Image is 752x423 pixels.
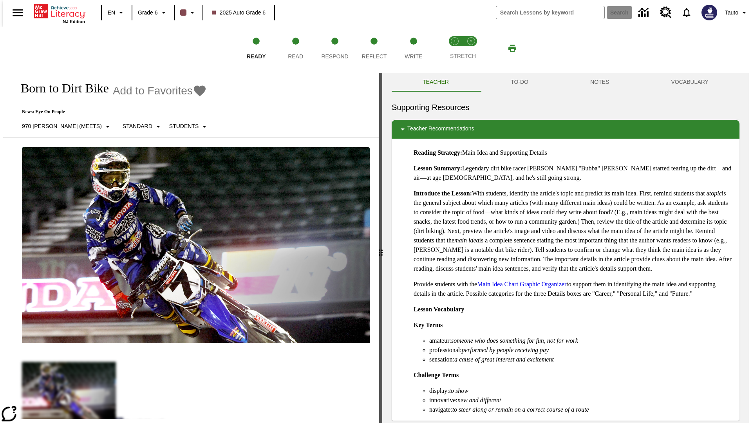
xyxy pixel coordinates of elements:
button: Language: EN, Select a language [104,5,129,20]
em: new and different [457,397,501,403]
strong: Lesson Vocabulary [414,306,464,313]
button: Open side menu [6,1,29,24]
p: Main Idea and Supporting Details [414,148,733,157]
li: display: [429,386,733,396]
li: amateur: [429,336,733,345]
button: Select Student [166,119,212,134]
button: NOTES [559,73,640,92]
p: With students, identify the article's topic and predict its main idea. First, remind students tha... [414,189,733,273]
h1: Born to Dirt Bike [13,81,109,96]
span: Grade 6 [138,9,158,17]
div: reading [3,73,379,419]
strong: Reading Strategy: [414,149,462,156]
button: Reflect step 4 of 5 [351,27,397,70]
p: News: Eye On People [13,109,212,115]
a: Notifications [676,2,697,23]
a: Main Idea Chart Graphic Organizer [477,281,566,287]
button: Select a new avatar [697,2,722,23]
strong: Key Terms [414,322,443,328]
span: EN [108,9,115,17]
button: VOCABULARY [640,73,739,92]
span: Ready [247,53,266,60]
button: TO-DO [480,73,559,92]
button: Class color is dark brown. Change class color [177,5,200,20]
em: someone who does something for fun, not for work [451,337,578,344]
em: to show [449,387,468,394]
button: Ready step 1 of 5 [233,27,279,70]
div: Teacher Recommendations [392,120,739,139]
text: 1 [454,39,456,43]
button: Grade: Grade 6, Select a grade [135,5,172,20]
button: Scaffolds, Standard [119,119,166,134]
span: Add to Favorites [113,85,193,97]
button: Print [500,41,525,55]
strong: Lesson Summary: [414,165,462,172]
a: Data Center [634,2,655,23]
li: innovative: [429,396,733,405]
li: sensation: [429,355,733,364]
img: Motocross racer James Stewart flies through the air on his dirt bike. [22,147,370,343]
em: to steer along or remain on a correct course of a route [452,406,589,413]
a: Resource Center, Will open in new tab [655,2,676,23]
button: Read step 2 of 5 [273,27,318,70]
span: Read [288,53,303,60]
span: Respond [321,53,348,60]
button: Write step 5 of 5 [391,27,436,70]
div: activity [382,73,749,423]
span: Write [405,53,422,60]
strong: Introduce the Lesson: [414,190,472,197]
em: topic [709,190,722,197]
button: Select Lexile, 970 Lexile (Meets) [19,119,116,134]
span: Tauto [725,9,738,17]
button: Profile/Settings [722,5,752,20]
li: navigate: [429,405,733,414]
div: Instructional Panel Tabs [392,73,739,92]
img: Avatar [701,5,717,20]
h6: Supporting Resources [392,101,739,114]
button: Stretch Read step 1 of 2 [443,27,466,70]
button: Add to Favorites - Born to Dirt Bike [113,84,207,98]
em: a cause of great interest and excitement [454,356,554,363]
span: NJ Edition [63,19,85,24]
button: Teacher [392,73,480,92]
text: 2 [470,39,472,43]
div: Home [34,3,85,24]
li: professional: [429,345,733,355]
p: Legendary dirt bike racer [PERSON_NAME] "Bubba" [PERSON_NAME] started tearing up the dirt—and air... [414,164,733,183]
em: performed by people receiving pay [462,347,549,353]
p: Standard [123,122,152,130]
button: Respond step 3 of 5 [312,27,358,70]
div: Press Enter or Spacebar and then press right and left arrow keys to move the slider [379,73,382,423]
p: 970 [PERSON_NAME] (Meets) [22,122,102,130]
input: search field [496,6,604,19]
p: Provide students with the to support them in identifying the main idea and supporting details in ... [414,280,733,298]
span: 2025 Auto Grade 6 [212,9,266,17]
strong: Challenge Terms [414,372,459,378]
p: Students [169,122,199,130]
em: main idea [454,237,479,244]
p: Teacher Recommendations [407,125,474,134]
span: Reflect [362,53,387,60]
button: Stretch Respond step 2 of 2 [460,27,483,70]
span: STRETCH [450,53,476,59]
